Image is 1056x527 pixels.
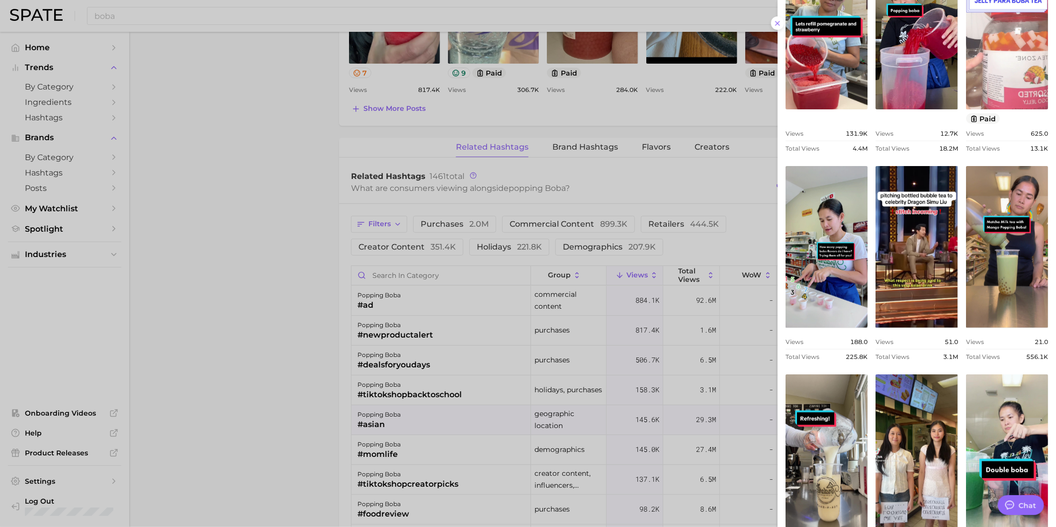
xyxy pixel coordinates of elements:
[850,338,868,346] span: 188.0
[876,353,909,360] span: Total Views
[966,145,1000,152] span: Total Views
[939,145,958,152] span: 18.2m
[876,145,909,152] span: Total Views
[1030,145,1048,152] span: 13.1k
[945,338,958,346] span: 51.0
[943,353,958,360] span: 3.1m
[966,113,1000,124] button: paid
[940,130,958,137] span: 12.7k
[846,130,868,137] span: 131.9k
[786,353,819,360] span: Total Views
[966,338,984,346] span: Views
[853,145,868,152] span: 4.4m
[846,353,868,360] span: 225.8k
[966,353,1000,360] span: Total Views
[786,145,819,152] span: Total Views
[876,130,893,137] span: Views
[1026,353,1048,360] span: 556.1k
[1035,338,1048,346] span: 21.0
[966,130,984,137] span: Views
[876,338,893,346] span: Views
[786,130,803,137] span: Views
[1031,130,1048,137] span: 625.0
[786,338,803,346] span: Views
